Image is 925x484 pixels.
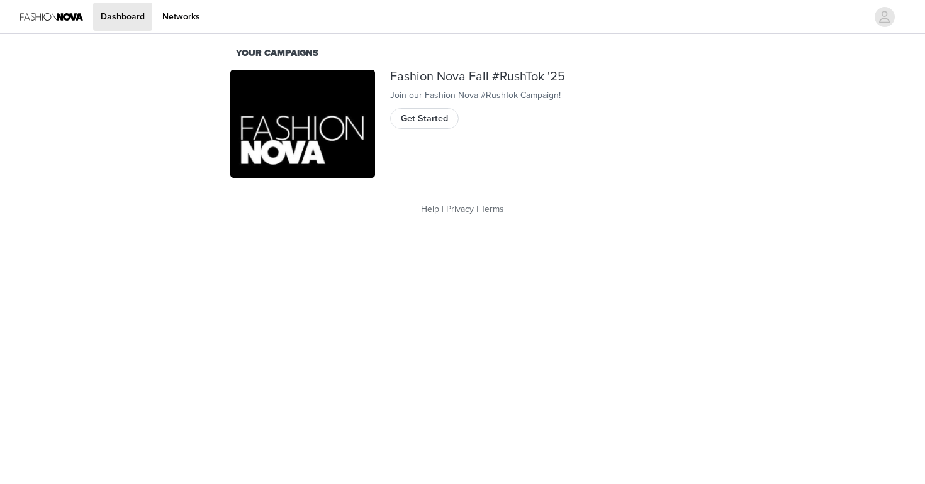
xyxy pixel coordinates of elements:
[442,204,444,214] span: |
[390,70,695,84] div: Fashion Nova Fall #RushTok '25
[236,47,689,60] div: Your Campaigns
[230,70,375,179] img: Fashion Nova
[446,204,474,214] a: Privacy
[390,108,459,128] button: Get Started
[401,112,448,126] span: Get Started
[20,3,83,31] img: Fashion Nova Logo
[155,3,208,31] a: Networks
[93,3,152,31] a: Dashboard
[476,204,478,214] span: |
[481,204,504,214] a: Terms
[878,7,890,27] div: avatar
[390,89,695,102] div: Join our Fashion Nova #RushTok Campaign!
[421,204,439,214] a: Help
